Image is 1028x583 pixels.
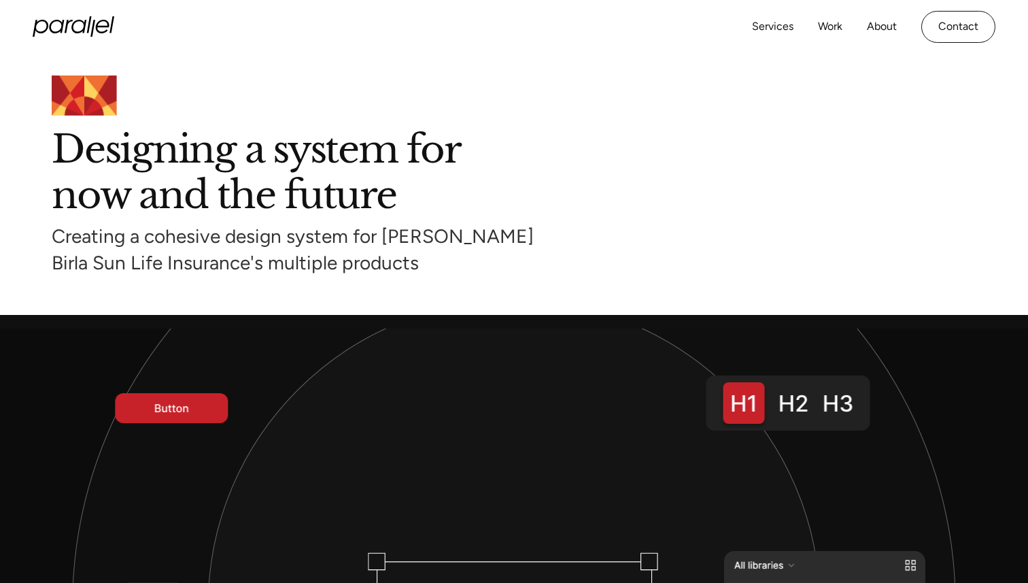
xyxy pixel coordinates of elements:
[52,223,976,276] div: Creating a cohesive design system for [PERSON_NAME] Birla Sun Life Insurance's multiple products
[33,16,114,37] a: home
[921,11,995,43] a: Contact
[52,127,976,218] h1: Designing a system for now and the future
[52,76,117,116] img: abcd logo
[867,17,897,37] a: About
[706,376,870,431] img: heading tags
[818,17,842,37] a: Work
[115,393,228,423] img: Button image
[752,17,793,37] a: Services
